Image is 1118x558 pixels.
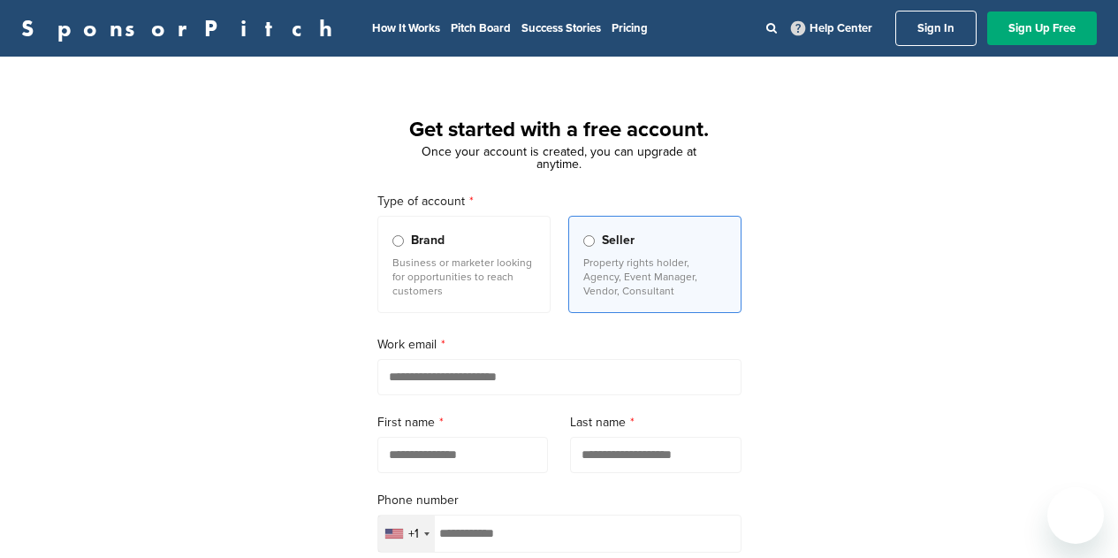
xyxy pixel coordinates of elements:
[451,21,511,35] a: Pitch Board
[392,256,536,298] p: Business or marketer looking for opportunities to reach customers
[422,144,696,172] span: Once your account is created, you can upgrade at anytime.
[377,335,742,355] label: Work email
[895,11,977,46] a: Sign In
[521,21,601,35] a: Success Stories
[377,192,742,211] label: Type of account
[987,11,1097,45] a: Sign Up Free
[21,17,344,40] a: SponsorPitch
[392,235,404,247] input: Brand Business or marketer looking for opportunities to reach customers
[378,516,435,552] div: Selected country
[583,256,726,298] p: Property rights holder, Agency, Event Manager, Vendor, Consultant
[377,413,549,432] label: First name
[408,528,419,540] div: +1
[356,114,763,146] h1: Get started with a free account.
[787,18,876,39] a: Help Center
[602,231,635,250] span: Seller
[612,21,648,35] a: Pricing
[372,21,440,35] a: How It Works
[583,235,595,247] input: Seller Property rights holder, Agency, Event Manager, Vendor, Consultant
[377,491,742,510] label: Phone number
[411,231,445,250] span: Brand
[570,413,742,432] label: Last name
[1047,487,1104,544] iframe: Button to launch messaging window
